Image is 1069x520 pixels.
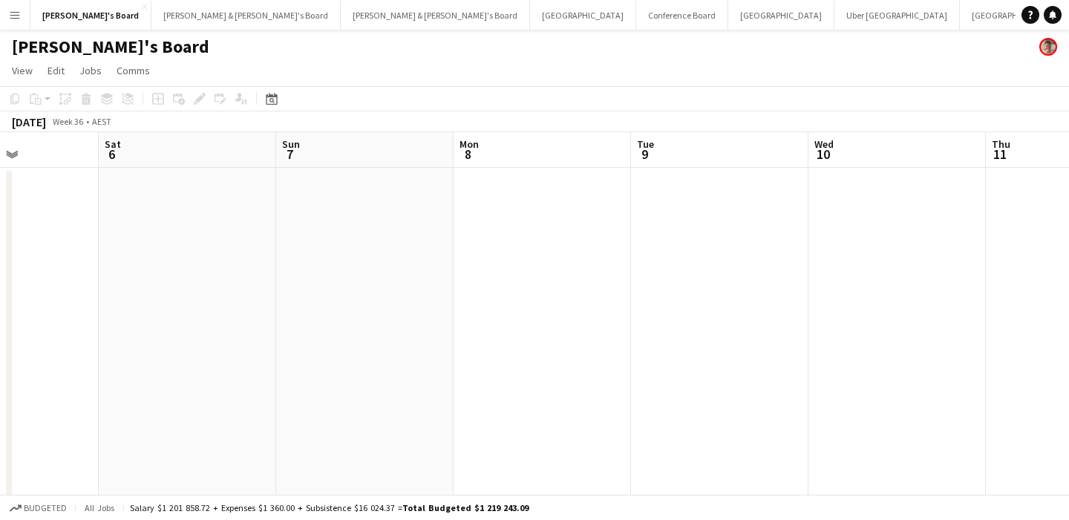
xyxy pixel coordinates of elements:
span: Wed [814,137,834,151]
span: 11 [990,146,1010,163]
div: AEST [92,116,111,127]
button: [GEOGRAPHIC_DATA] [728,1,834,30]
app-user-avatar: Victoria Hunt [1039,38,1057,56]
div: Salary $1 201 858.72 + Expenses $1 360.00 + Subsistence $16 024.37 = [130,502,529,513]
span: 7 [280,146,300,163]
span: Total Budgeted $1 219 243.09 [402,502,529,513]
div: [DATE] [12,114,46,129]
a: Edit [42,61,71,80]
span: Comms [117,64,150,77]
span: Tue [637,137,654,151]
a: View [6,61,39,80]
button: [PERSON_NAME]'s Board [30,1,151,30]
span: All jobs [82,502,117,513]
button: Conference Board [636,1,728,30]
span: 10 [812,146,834,163]
span: Week 36 [49,116,86,127]
span: 9 [635,146,654,163]
span: Edit [48,64,65,77]
span: Budgeted [24,503,67,513]
a: Comms [111,61,156,80]
span: Sat [105,137,121,151]
span: View [12,64,33,77]
button: Uber [GEOGRAPHIC_DATA] [834,1,960,30]
button: [PERSON_NAME] & [PERSON_NAME]'s Board [341,1,530,30]
span: 8 [457,146,479,163]
span: Sun [282,137,300,151]
button: [PERSON_NAME] & [PERSON_NAME]'s Board [151,1,341,30]
button: [GEOGRAPHIC_DATA] [960,1,1066,30]
span: Jobs [79,64,102,77]
h1: [PERSON_NAME]'s Board [12,36,209,58]
button: Budgeted [7,500,69,516]
a: Jobs [73,61,108,80]
button: [GEOGRAPHIC_DATA] [530,1,636,30]
span: Thu [992,137,1010,151]
span: Mon [460,137,479,151]
span: 6 [102,146,121,163]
